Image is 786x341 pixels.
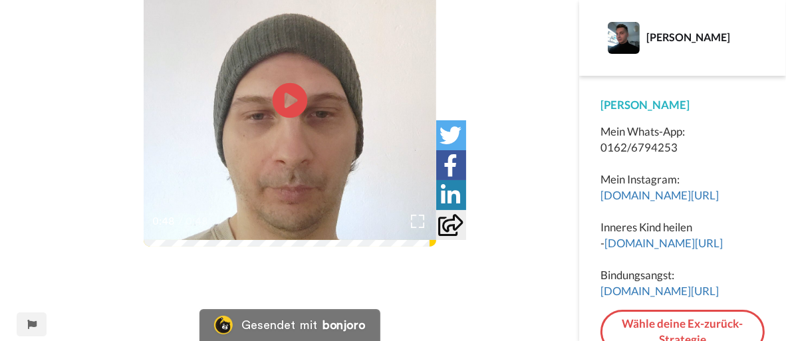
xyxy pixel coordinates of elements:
[600,188,719,202] a: [DOMAIN_NAME][URL]
[323,319,365,331] font: bonjoro
[213,316,232,334] img: Bonjoro-Logo
[608,22,640,54] img: Profilbild
[600,220,692,250] font: Inneres Kind heilen -
[241,319,317,331] font: Gesendet mit
[646,31,730,43] font: [PERSON_NAME]
[600,98,690,112] font: [PERSON_NAME]
[600,140,678,154] font: 0162/6794253
[600,268,674,282] font: Bindungsangst:
[411,215,424,228] img: Vollbild
[600,124,685,138] font: Mein Whats-App:
[153,216,175,227] font: 0:48
[604,236,723,250] a: [DOMAIN_NAME][URL]
[186,216,208,227] font: 0:48
[600,284,719,298] a: [DOMAIN_NAME][URL]
[179,216,184,227] font: /
[199,309,380,341] a: Bonjoro-LogoGesendet mitbonjoro
[600,172,680,186] font: Mein Instagram:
